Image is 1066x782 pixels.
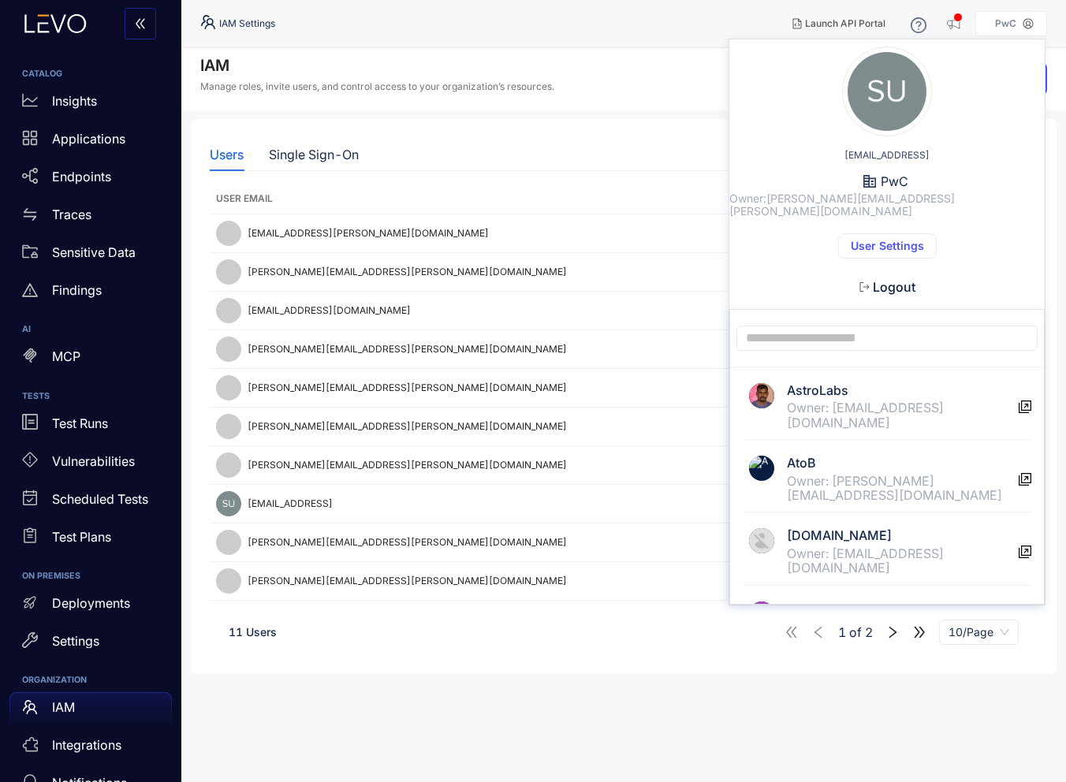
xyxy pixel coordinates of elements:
[52,454,135,468] p: Vulnerabilities
[248,575,567,586] span: [PERSON_NAME][EMAIL_ADDRESS][PERSON_NAME][DOMAIN_NAME]
[9,236,172,274] a: Sensitive Data
[912,625,926,639] span: double-right
[248,421,567,432] span: [PERSON_NAME][EMAIL_ADDRESS][PERSON_NAME][DOMAIN_NAME]
[851,240,924,252] span: User Settings
[873,280,915,294] span: Logout
[9,123,172,161] a: Applications
[787,474,1019,503] div: Owner: [PERSON_NAME][EMAIL_ADDRESS][DOMAIN_NAME]
[22,282,38,298] span: warning
[787,546,1019,575] div: Owner: [EMAIL_ADDRESS][DOMAIN_NAME]
[248,498,333,509] span: [EMAIL_ADDRESS]
[210,147,244,162] div: Users
[838,233,937,259] button: User Settings
[885,625,900,639] span: right
[881,174,908,188] span: PwC
[847,274,928,300] button: Logout
[729,192,1045,218] span: Owner: [PERSON_NAME][EMAIL_ADDRESS][PERSON_NAME][DOMAIN_NAME]
[865,625,873,639] span: 2
[780,11,898,36] button: Launch API Portal
[22,676,159,685] h6: ORGANIZATION
[787,456,1019,470] h4: AtoB
[844,150,930,161] span: [EMAIL_ADDRESS]
[9,199,172,236] a: Traces
[22,207,38,222] span: swap
[200,14,219,33] span: team
[9,483,172,521] a: Scheduled Tests
[248,305,411,316] span: [EMAIL_ADDRESS][DOMAIN_NAME]
[229,625,277,639] span: 11 Users
[248,382,567,393] span: [PERSON_NAME][EMAIL_ADDRESS][PERSON_NAME][DOMAIN_NAME]
[52,245,136,259] p: Sensitive Data
[9,341,172,379] a: MCP
[200,56,554,75] h4: IAM
[216,491,241,516] img: 0b0753a0c15b1a81039d0024b9950959
[749,601,774,627] img: BI
[749,383,774,408] img: A
[9,274,172,312] a: Findings
[52,738,121,752] p: Integrations
[9,161,172,199] a: Endpoints
[9,730,172,768] a: Integrations
[248,460,567,471] span: [PERSON_NAME][EMAIL_ADDRESS][PERSON_NAME][DOMAIN_NAME]
[52,349,80,363] p: MCP
[9,85,172,123] a: Insights
[949,620,1009,644] span: 10/Page
[9,692,172,730] a: IAM
[52,132,125,146] p: Applications
[52,207,91,222] p: Traces
[125,8,156,39] button: double-left
[749,456,774,481] img: A
[52,416,108,430] p: Test Runs
[9,408,172,445] a: Test Runs
[210,184,927,214] th: User Email
[22,325,159,334] h6: AI
[52,283,102,297] p: Findings
[787,601,1019,616] h4: Bunny Inc
[848,52,926,131] img: profile
[787,383,1019,397] h4: AstroLabs
[9,521,172,559] a: Test Plans
[22,69,159,79] h6: CATALOG
[749,528,774,553] img: b
[200,81,554,92] p: Manage roles, invite users, and control access to your organization’s resources.
[269,147,359,162] div: Single Sign-On
[52,169,111,184] p: Endpoints
[52,94,97,108] p: Insights
[248,344,567,355] span: [PERSON_NAME][EMAIL_ADDRESS][PERSON_NAME][DOMAIN_NAME]
[52,634,99,648] p: Settings
[52,530,111,544] p: Test Plans
[200,14,275,33] div: IAM Settings
[52,492,148,506] p: Scheduled Tests
[248,266,567,277] span: [PERSON_NAME][EMAIL_ADDRESS][PERSON_NAME][DOMAIN_NAME]
[248,537,567,548] span: [PERSON_NAME][EMAIL_ADDRESS][PERSON_NAME][DOMAIN_NAME]
[22,572,159,581] h6: ON PREMISES
[787,528,1019,542] h4: [DOMAIN_NAME]
[134,17,147,32] span: double-left
[52,596,130,610] p: Deployments
[248,228,489,239] span: [EMAIL_ADDRESS][PERSON_NAME][DOMAIN_NAME]
[22,699,38,715] span: team
[52,700,75,714] p: IAM
[995,18,1016,29] p: PwC
[9,445,172,483] a: Vulnerabilities
[9,625,172,663] a: Settings
[22,392,159,401] h6: TESTS
[805,18,885,29] span: Launch API Portal
[9,587,172,625] a: Deployments
[787,400,1019,430] div: Owner: [EMAIL_ADDRESS][DOMAIN_NAME]
[838,625,873,639] span: of
[838,625,846,639] span: 1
